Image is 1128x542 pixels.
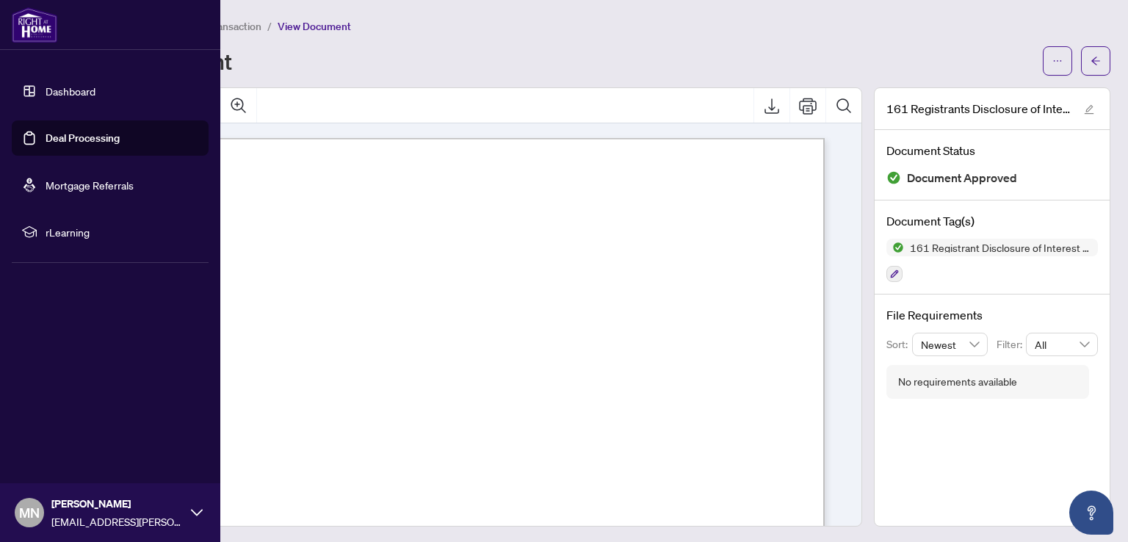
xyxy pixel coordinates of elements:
[51,496,184,512] span: [PERSON_NAME]
[886,100,1070,118] span: 161 Registrants Disclosure of Interest - Disposition of Property signed EXECUTED.pdf
[1052,56,1063,66] span: ellipsis
[278,20,351,33] span: View Document
[997,336,1026,353] p: Filter:
[12,7,57,43] img: logo
[1035,333,1089,355] span: All
[921,333,980,355] span: Newest
[46,84,95,98] a: Dashboard
[886,212,1098,230] h4: Document Tag(s)
[886,170,901,185] img: Document Status
[46,224,198,240] span: rLearning
[904,242,1098,253] span: 161 Registrant Disclosure of Interest - Disposition ofProperty
[267,18,272,35] li: /
[886,239,904,256] img: Status Icon
[1084,104,1094,115] span: edit
[907,168,1017,188] span: Document Approved
[886,306,1098,324] h4: File Requirements
[51,513,184,530] span: [EMAIL_ADDRESS][PERSON_NAME][DOMAIN_NAME]
[46,178,134,192] a: Mortgage Referrals
[46,131,120,145] a: Deal Processing
[1091,56,1101,66] span: arrow-left
[898,374,1017,390] div: No requirements available
[19,502,40,523] span: MN
[1069,491,1113,535] button: Open asap
[183,20,261,33] span: View Transaction
[886,142,1098,159] h4: Document Status
[886,336,912,353] p: Sort:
